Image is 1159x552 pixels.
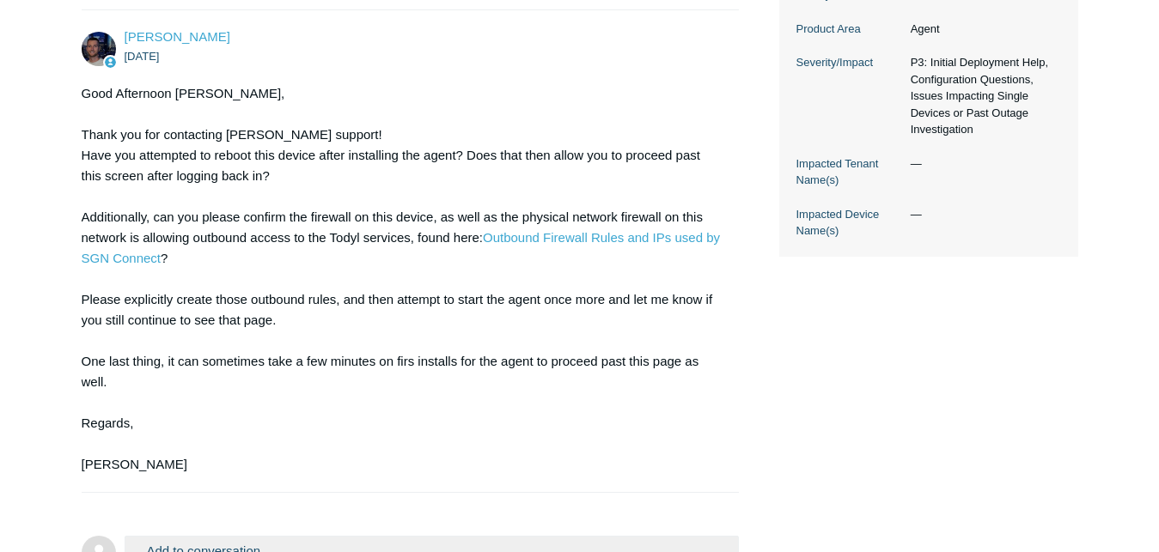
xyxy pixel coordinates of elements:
dt: Product Area [796,21,902,38]
span: Connor Davis [125,29,230,44]
a: Outbound Firewall Rules and IPs used by SGN Connect [82,230,720,265]
time: 08/23/2025, 07:57 [125,50,160,63]
dd: — [902,155,1061,173]
div: Good Afternoon [PERSON_NAME], Thank you for contacting [PERSON_NAME] support! Have you attempted ... [82,83,723,475]
dt: Severity/Impact [796,54,902,71]
dt: Impacted Tenant Name(s) [796,155,902,189]
dd: — [902,206,1061,223]
dt: Impacted Device Name(s) [796,206,902,240]
dd: Agent [902,21,1061,38]
dd: P3: Initial Deployment Help, Configuration Questions, Issues Impacting Single Devices or Past Out... [902,54,1061,138]
a: [PERSON_NAME] [125,29,230,44]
